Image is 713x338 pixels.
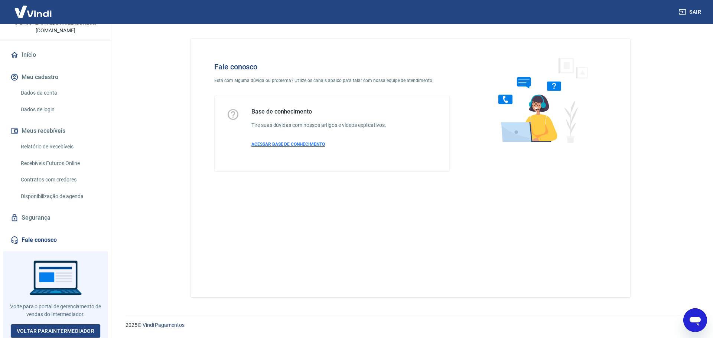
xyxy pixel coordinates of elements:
[6,19,105,35] p: [PERSON_NAME][EMAIL_ADDRESS][DOMAIN_NAME]
[9,47,102,63] a: Início
[9,0,57,23] img: Vindi
[9,232,102,248] a: Fale conosco
[214,77,450,84] p: Está com alguma dúvida ou problema? Utilize os canais abaixo para falar com nossa equipe de atend...
[18,85,102,101] a: Dados da conta
[18,102,102,117] a: Dados de login
[251,108,386,115] h5: Base de conhecimento
[677,5,704,19] button: Sair
[484,50,596,150] img: Fale conosco
[251,142,325,147] span: ACESSAR BASE DE CONHECIMENTO
[126,321,695,329] p: 2025 ©
[18,172,102,187] a: Contratos com credores
[251,121,386,129] h6: Tire suas dúvidas com nossos artigos e vídeos explicativos.
[143,322,185,328] a: Vindi Pagamentos
[251,141,386,148] a: ACESSAR BASE DE CONHECIMENTO
[9,69,102,85] button: Meu cadastro
[11,324,101,338] a: Voltar paraIntermediador
[683,308,707,332] iframe: Botão para abrir a janela de mensagens, conversa em andamento
[214,62,450,71] h4: Fale conosco
[9,210,102,226] a: Segurança
[18,189,102,204] a: Disponibilização de agenda
[18,139,102,154] a: Relatório de Recebíveis
[18,156,102,171] a: Recebíveis Futuros Online
[9,123,102,139] button: Meus recebíveis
